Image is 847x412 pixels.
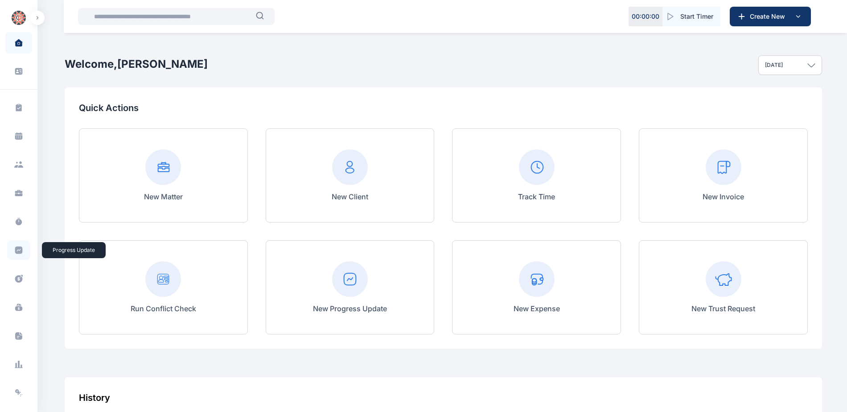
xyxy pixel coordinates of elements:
button: Create New [730,7,811,26]
p: [DATE] [765,62,783,69]
p: Track Time [518,191,555,202]
p: Quick Actions [79,102,808,114]
p: New Invoice [703,191,744,202]
p: New Trust Request [691,303,755,314]
div: History [79,391,808,404]
p: New Progress Update [313,303,387,314]
span: Start Timer [680,12,713,21]
p: 00 : 00 : 00 [632,12,659,21]
h2: Welcome, [PERSON_NAME] [65,57,208,71]
p: New Client [332,191,368,202]
p: New Matter [144,191,183,202]
span: Create New [746,12,793,21]
button: Start Timer [662,7,720,26]
p: Run Conflict Check [131,303,196,314]
p: New Expense [514,303,560,314]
